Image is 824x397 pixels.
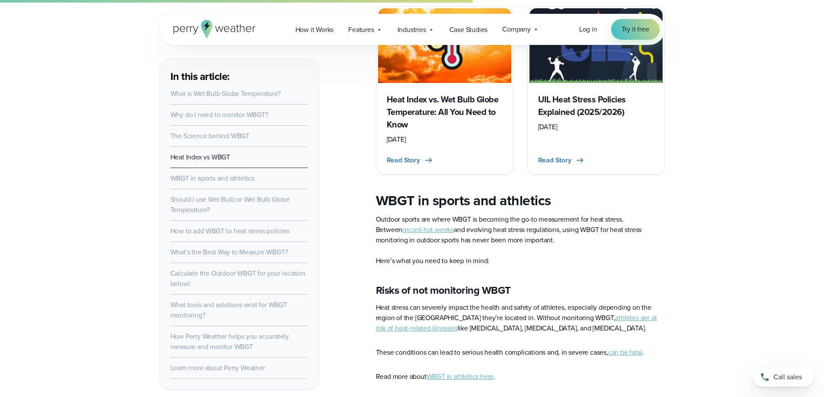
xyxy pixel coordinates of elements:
[170,363,265,373] a: Learn more about Perry Weather
[376,283,665,297] h3: Risks of not monitoring WBGT
[170,173,254,183] a: WBGT in sports and athletics
[170,194,290,215] a: Should I use Wet Bulb or Wet Bulb Globe Temperature?
[295,25,334,35] span: How it Works
[376,313,657,333] a: athletes are at risk of heat-related illnesses
[170,131,250,141] a: The Science behind WBGT
[170,152,230,162] a: Heat Index vs WBGT
[442,21,495,38] a: Case Studies
[611,19,660,40] a: Try it free
[387,155,420,165] span: Read Story
[170,110,268,120] a: Why do I need to monitor WBGT?
[527,6,665,175] a: UIL Heat Stress & WBGT Recommendations UIL Heat Stress Policies Explained (2025/2026) [DATE] Read...
[538,155,571,165] span: Read Story
[376,372,665,382] p: Read more about .
[387,155,434,165] button: Read Story
[376,214,665,266] p: Outdoor sports are where WBGT is becoming the go-to measurement for heat stress. Between and evol...
[426,372,494,381] a: WBGT in athletics here
[502,24,531,35] span: Company
[449,25,488,35] span: Case Studies
[529,8,663,83] img: UIL Heat Stress & WBGT Recommendations
[753,368,814,387] a: Call sales
[376,192,665,209] h2: WBGT in sports and athletics
[622,24,649,35] span: Try it free
[170,247,288,257] a: What’s the Best Way to Measure WBGT?
[376,347,665,358] p: These conditions can lead to serious health complications and, in severe cases, .
[538,93,654,118] h3: UIL Heat Stress Policies Explained (2025/2026)
[608,347,642,357] a: can be fatal
[348,25,374,35] span: Features
[387,134,503,145] div: [DATE]
[398,25,426,35] span: Industries
[170,268,305,289] a: Calculate the Outdoor WBGT for your location below!
[170,89,281,98] a: What is Wet Bulb Globe Temperature?
[579,24,597,35] a: Log in
[402,225,454,235] a: record-hot weeks
[538,155,585,165] button: Read Story
[538,122,654,132] div: [DATE]
[288,21,341,38] a: How it Works
[579,24,597,34] span: Log in
[773,372,802,382] span: Call sales
[170,70,308,83] h3: In this article:
[170,226,289,236] a: How to add WBGT to heat stress policies
[376,302,665,333] p: Heat stress can severely impact the health and safety of athletes, especially depending on the re...
[376,6,665,175] div: slideshow
[378,8,511,83] img: Heat Index vs Wet bulb globe temperature
[376,6,513,175] a: Heat Index vs Wet bulb globe temperature Heat Index vs. Wet Bulb Globe Temperature: All You Need ...
[387,93,503,131] h3: Heat Index vs. Wet Bulb Globe Temperature: All You Need to Know
[170,331,289,352] a: How Perry Weather helps you accurately measure and monitor WBGT
[170,300,287,320] a: What tools and solutions exist for WBGT monitoring?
